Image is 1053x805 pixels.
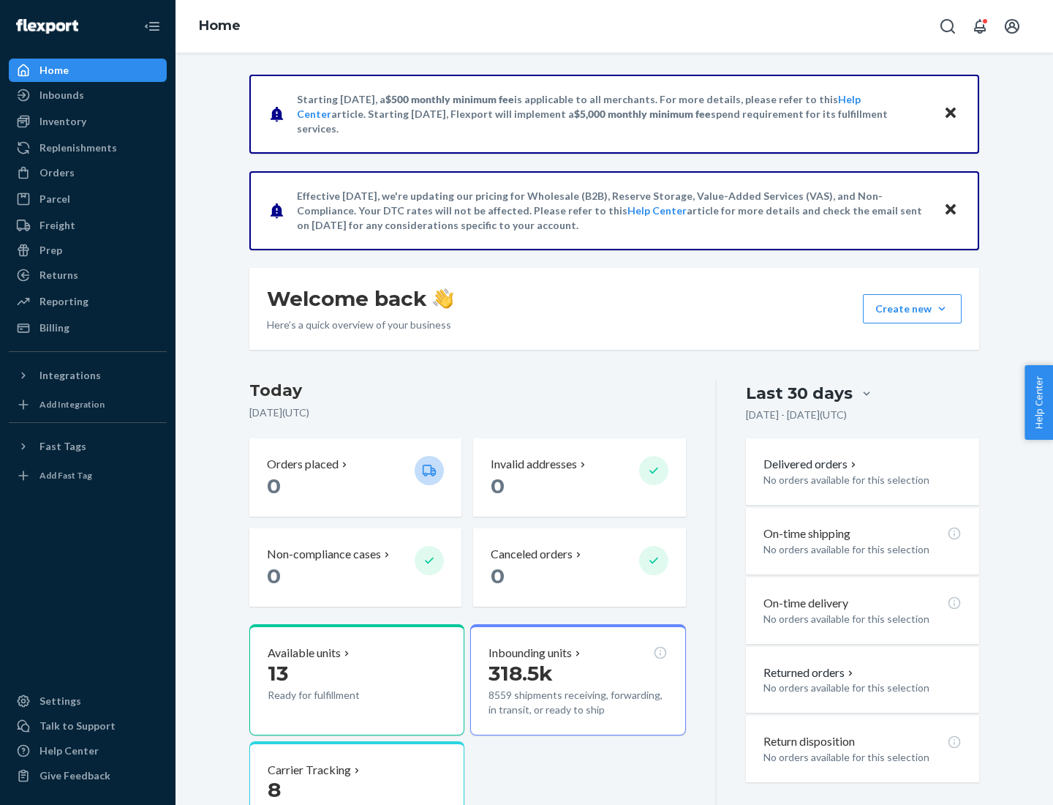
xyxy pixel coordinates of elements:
[39,141,117,155] div: Replenishments
[268,777,281,802] span: 8
[249,379,686,402] h3: Today
[863,294,962,323] button: Create new
[965,12,994,41] button: Open notifications
[39,114,86,129] div: Inventory
[267,456,339,473] p: Orders placed
[39,469,92,482] div: Add Fast Tag
[249,405,686,420] p: [DATE] ( UTC )
[268,645,341,662] p: Available units
[39,165,75,180] div: Orders
[39,243,62,258] div: Prep
[763,664,856,681] button: Returned orders
[1024,365,1053,440] button: Help Center
[941,103,960,124] button: Close
[9,110,167,133] a: Inventory
[9,435,167,458] button: Fast Tags
[763,750,962,765] p: No orders available for this selection
[470,624,685,735] button: Inbounding units318.5k8559 shipments receiving, forwarding, in transit, or ready to ship
[39,268,78,282] div: Returns
[9,739,167,763] a: Help Center
[746,382,853,405] div: Last 30 days
[9,464,167,487] a: Add Fast Tag
[249,528,461,607] button: Non-compliance cases 0
[763,612,962,626] p: No orders available for this selection
[9,764,167,787] button: Give Feedback
[491,546,573,563] p: Canceled orders
[9,59,167,82] a: Home
[267,546,381,563] p: Non-compliance cases
[39,694,81,708] div: Settings
[16,19,78,34] img: Flexport logo
[9,83,167,107] a: Inbounds
[746,408,847,422] p: [DATE] - [DATE] ( UTC )
[39,744,99,758] div: Help Center
[268,661,288,686] span: 13
[9,239,167,262] a: Prep
[763,456,859,473] button: Delivered orders
[39,439,86,454] div: Fast Tags
[267,285,453,312] h1: Welcome back
[39,63,69,78] div: Home
[39,218,75,233] div: Freight
[9,161,167,184] a: Orders
[763,733,855,750] p: Return disposition
[199,18,241,34] a: Home
[763,595,848,612] p: On-time delivery
[941,200,960,221] button: Close
[39,398,105,411] div: Add Integration
[39,192,70,206] div: Parcel
[9,689,167,713] a: Settings
[933,12,962,41] button: Open Search Box
[488,645,572,662] p: Inbounding units
[433,288,453,309] img: hand-wave emoji
[249,438,461,517] button: Orders placed 0
[473,438,685,517] button: Invalid addresses 0
[9,263,167,287] a: Returns
[763,525,850,542] p: On-time shipping
[39,368,101,383] div: Integrations
[9,393,167,416] a: Add Integration
[9,714,167,738] a: Talk to Support
[763,473,962,487] p: No orders available for this selection
[385,93,514,105] span: $500 monthly minimum fee
[9,290,167,313] a: Reporting
[297,92,929,136] p: Starting [DATE], a is applicable to all merchants. For more details, please refer to this article...
[997,12,1027,41] button: Open account menu
[267,473,281,498] span: 0
[491,563,505,588] span: 0
[627,204,687,217] a: Help Center
[763,681,962,695] p: No orders available for this selection
[9,364,167,387] button: Integrations
[249,624,464,735] button: Available units13Ready for fulfillment
[491,456,577,473] p: Invalid addresses
[9,316,167,340] a: Billing
[267,318,453,332] p: Here’s a quick overview of your business
[39,88,84,102] div: Inbounds
[488,661,553,686] span: 318.5k
[39,768,110,783] div: Give Feedback
[473,528,685,607] button: Canceled orders 0
[268,688,403,703] p: Ready for fulfillment
[488,688,667,717] p: 8559 shipments receiving, forwarding, in transit, or ready to ship
[574,108,711,120] span: $5,000 monthly minimum fee
[39,294,88,309] div: Reporting
[9,187,167,211] a: Parcel
[39,321,69,335] div: Billing
[9,136,167,160] a: Replenishments
[297,189,929,233] p: Effective [DATE], we're updating our pricing for Wholesale (B2B), Reserve Storage, Value-Added Se...
[763,542,962,557] p: No orders available for this selection
[187,5,252,48] ol: breadcrumbs
[268,762,351,779] p: Carrier Tracking
[9,214,167,237] a: Freight
[137,12,167,41] button: Close Navigation
[39,719,116,733] div: Talk to Support
[491,473,505,498] span: 0
[267,563,281,588] span: 0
